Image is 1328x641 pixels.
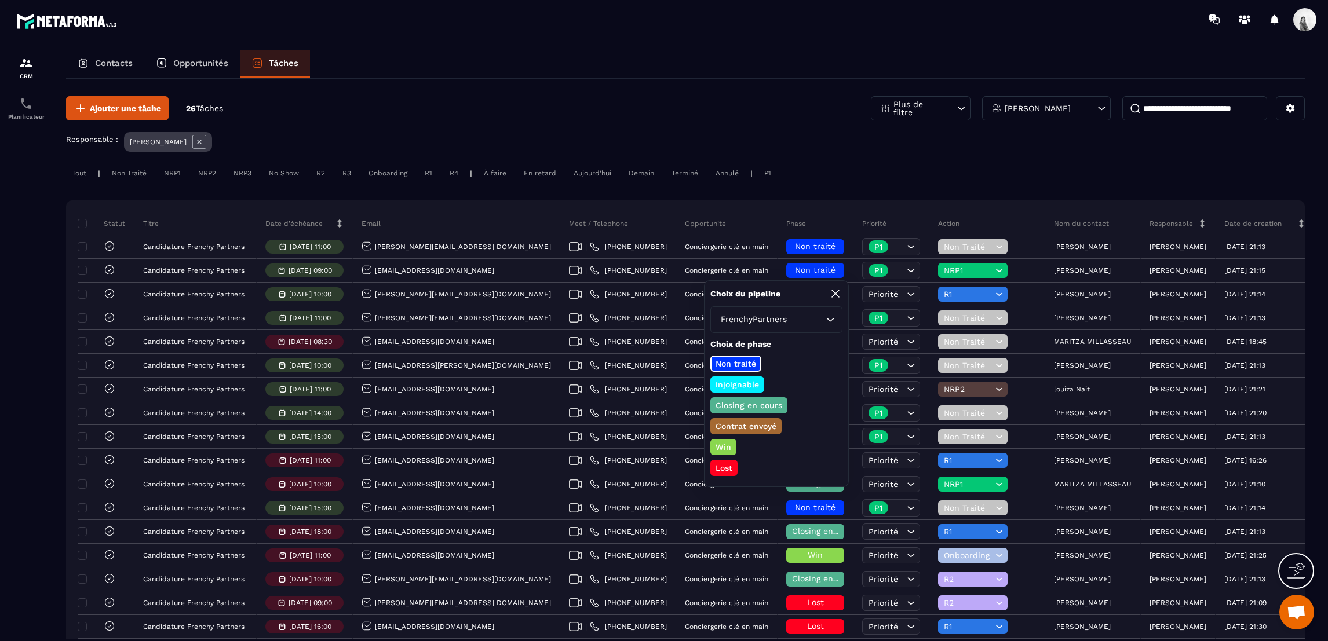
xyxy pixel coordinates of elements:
[869,574,898,584] span: Priorité
[143,338,245,346] p: Candidature Frenchy Partners
[289,361,331,369] p: [DATE] 10:00
[1054,219,1109,228] p: Nom du contact
[590,432,667,441] a: [PHONE_NUMBER]
[685,551,768,559] p: Conciergerie clé en main
[362,219,381,228] p: Email
[289,480,331,488] p: [DATE] 10:00
[874,409,882,417] p: P1
[590,479,667,489] a: [PHONE_NUMBER]
[585,338,587,346] span: |
[944,551,993,560] span: Onboarding
[710,306,842,333] div: Search for option
[1150,433,1206,441] p: [PERSON_NAME]
[714,441,733,453] p: Win
[808,550,823,559] span: Win
[874,243,882,251] p: P1
[186,103,223,114] p: 26
[944,361,993,370] span: Non Traité
[1054,314,1111,322] p: [PERSON_NAME]
[714,420,778,432] p: Contrat envoyé
[1224,551,1267,559] p: [DATE] 21:25
[269,58,298,68] p: Tâches
[1150,409,1206,417] p: [PERSON_NAME]
[807,621,824,631] span: Lost
[1224,243,1265,251] p: [DATE] 21:13
[685,290,768,298] p: Conciergerie clé en main
[938,219,959,228] p: Action
[290,243,331,251] p: [DATE] 11:00
[98,169,100,177] p: |
[944,622,993,631] span: R1
[869,622,898,631] span: Priorité
[585,290,587,299] span: |
[685,385,768,393] p: Conciergerie clé en main
[1150,504,1206,512] p: [PERSON_NAME]
[944,337,993,346] span: Non Traité
[3,113,49,120] p: Planificateur
[585,551,587,560] span: |
[585,575,587,584] span: |
[19,97,33,111] img: scheduler
[311,166,331,180] div: R2
[792,574,858,583] span: Closing en cours
[66,96,169,120] button: Ajouter une tâche
[944,313,993,323] span: Non Traité
[585,599,587,607] span: |
[143,219,159,228] p: Titre
[590,361,667,370] a: [PHONE_NUMBER]
[3,47,49,88] a: formationformationCRM
[143,385,245,393] p: Candidature Frenchy Partners
[1224,409,1267,417] p: [DATE] 21:20
[143,480,245,488] p: Candidature Frenchy Partners
[685,338,768,346] p: Conciergerie clé en main
[944,503,993,512] span: Non Traité
[419,166,438,180] div: R1
[1224,385,1265,393] p: [DATE] 21:21
[143,504,245,512] p: Candidature Frenchy Partners
[1054,409,1111,417] p: [PERSON_NAME]
[1150,622,1206,631] p: [PERSON_NAME]
[666,166,704,180] div: Terminé
[289,433,331,441] p: [DATE] 15:00
[1054,528,1111,536] p: [PERSON_NAME]
[143,551,245,559] p: Candidature Frenchy Partners
[585,243,587,251] span: |
[290,456,331,464] p: [DATE] 11:00
[143,314,245,322] p: Candidature Frenchy Partners
[1150,480,1206,488] p: [PERSON_NAME]
[585,266,587,275] span: |
[944,598,993,607] span: R2
[585,433,587,441] span: |
[590,527,667,536] a: [PHONE_NUMBER]
[710,166,745,180] div: Annulé
[143,528,245,536] p: Candidature Frenchy Partners
[685,528,768,536] p: Conciergerie clé en main
[795,241,836,251] span: Non traité
[795,503,836,512] span: Non traité
[81,219,125,228] p: Statut
[1150,528,1206,536] p: [PERSON_NAME]
[710,288,780,299] p: Choix du pipeline
[807,598,824,607] span: Lost
[289,528,331,536] p: [DATE] 18:00
[470,169,472,177] p: |
[1150,599,1206,607] p: [PERSON_NAME]
[290,551,331,559] p: [DATE] 11:00
[1224,338,1267,346] p: [DATE] 18:45
[1224,361,1265,369] p: [DATE] 21:13
[143,622,245,631] p: Candidature Frenchy Partners
[1054,456,1111,464] p: [PERSON_NAME]
[590,337,667,346] a: [PHONE_NUMBER]
[1224,456,1267,464] p: [DATE] 16:26
[685,314,768,322] p: Conciergerie clé en main
[590,266,667,275] a: [PHONE_NUMBER]
[795,265,836,274] span: Non traité
[685,243,768,251] p: Conciergerie clé en main
[196,104,223,113] span: Tâches
[1054,338,1132,346] p: MARITZA MILLASSEAU
[1224,575,1265,583] p: [DATE] 21:13
[585,622,587,631] span: |
[869,337,898,346] span: Priorité
[1150,385,1206,393] p: [PERSON_NAME]
[66,50,144,78] a: Contacts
